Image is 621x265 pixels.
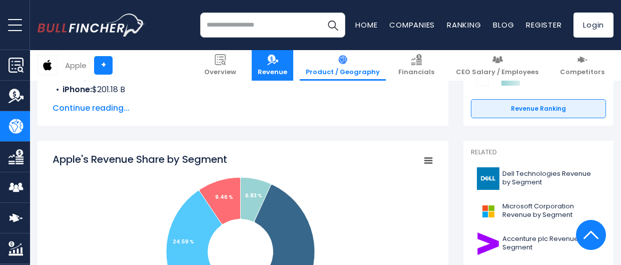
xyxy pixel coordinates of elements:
span: Accenture plc Revenue by Segment [502,235,600,252]
span: Revenue [258,68,287,77]
a: Accenture plc Revenue by Segment [471,230,606,257]
span: CEO Salary / Employees [456,68,538,77]
a: CEO Salary / Employees [450,50,544,81]
a: Competitors [554,50,610,81]
img: bullfincher logo [38,14,145,37]
a: Blog [493,20,514,30]
span: Dell Technologies Revenue by Segment [502,170,600,187]
span: Product / Geography [306,68,380,77]
a: Revenue Ranking [471,99,606,118]
a: Ranking [447,20,481,30]
div: Apple [65,60,87,71]
a: + [94,56,113,75]
tspan: Apple's Revenue Share by Segment [53,152,227,166]
button: Search [320,13,345,38]
tspan: 24.59 % [173,238,194,245]
a: Login [573,13,613,38]
span: Microsoft Corporation Revenue by Segment [502,202,600,219]
a: Home [355,20,377,30]
span: Continue reading... [53,102,433,114]
img: MSFT logo [477,200,499,222]
a: Dell Technologies Revenue by Segment [471,165,606,192]
a: Overview [198,50,242,81]
a: Microsoft Corporation Revenue by Segment [471,197,606,225]
a: Product / Geography [300,50,386,81]
a: Register [526,20,561,30]
img: DELL logo [477,167,499,190]
img: ACN logo [477,232,499,255]
b: iPhone: [63,84,92,95]
span: Competitors [560,68,604,77]
a: Companies [389,20,435,30]
p: Related [471,148,606,157]
li: $201.18 B [53,84,433,96]
img: AAPL logo [38,56,57,75]
a: Financials [392,50,440,81]
span: Overview [204,68,236,77]
span: Financials [398,68,434,77]
a: Go to homepage [38,14,145,37]
a: Revenue [252,50,293,81]
tspan: 6.83 % [245,192,262,199]
tspan: 9.46 % [215,193,233,201]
